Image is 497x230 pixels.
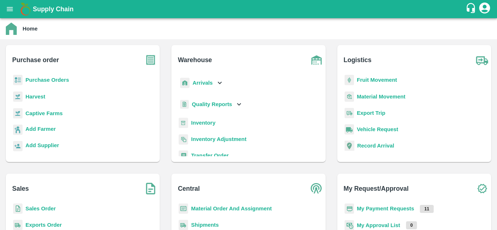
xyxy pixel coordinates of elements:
[307,51,326,69] img: warehouse
[192,80,212,86] b: Arrivals
[357,77,397,83] a: Fruit Movement
[1,1,18,17] button: open drawer
[473,179,491,198] img: check
[12,55,59,65] b: Purchase order
[25,94,45,100] a: Harvest
[180,78,190,88] img: whArrival
[345,108,354,118] img: delivery
[357,126,398,132] a: Vehicle Request
[25,125,56,135] a: Add Farmer
[13,108,23,119] img: harvest
[343,55,371,65] b: Logistics
[307,179,326,198] img: central
[13,75,23,85] img: reciept
[179,203,188,214] img: centralMaterial
[33,4,465,14] a: Supply Chain
[23,26,37,32] b: Home
[465,3,478,16] div: customer-support
[142,179,160,198] img: soSales
[179,118,188,128] img: whInventory
[13,141,23,152] img: supplier
[13,125,23,135] img: farmer
[191,206,272,211] a: Material Order And Assignment
[179,134,188,145] img: inventory
[178,55,212,65] b: Warehouse
[13,91,23,102] img: harvest
[12,183,29,194] b: Sales
[178,183,200,194] b: Central
[25,206,56,211] a: Sales Order
[357,94,406,100] a: Material Movement
[345,203,354,214] img: payment
[473,51,491,69] img: truck
[345,141,354,151] img: recordArrival
[420,205,433,213] p: 11
[6,23,17,35] img: home
[192,101,232,107] b: Quality Reports
[13,203,23,214] img: sales
[357,222,400,228] a: My Approval List
[25,222,62,228] a: Exports Order
[345,124,354,135] img: vehicle
[25,110,63,116] a: Captive Farms
[179,150,188,161] img: whTransfer
[25,142,59,148] b: Add Supplier
[180,100,189,109] img: qualityReport
[179,97,243,112] div: Quality Reports
[25,126,56,132] b: Add Farmer
[343,183,409,194] b: My Request/Approval
[191,153,228,158] a: Transfer Order
[18,2,33,16] img: logo
[142,51,160,69] img: purchase
[345,75,354,85] img: fruit
[191,136,246,142] a: Inventory Adjustment
[345,91,354,102] img: material
[357,206,414,211] a: My Payment Requests
[406,221,417,229] p: 0
[357,110,385,116] a: Export Trip
[33,5,73,13] b: Supply Chain
[357,143,394,149] a: Record Arrival
[191,222,219,228] a: Shipments
[179,75,224,91] div: Arrivals
[25,77,69,83] a: Purchase Orders
[478,1,491,17] div: account of current user
[25,141,59,151] a: Add Supplier
[191,120,215,126] a: Inventory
